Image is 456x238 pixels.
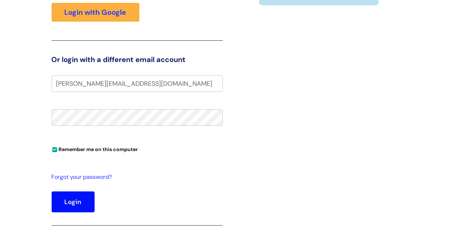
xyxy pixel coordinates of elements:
[52,3,139,22] a: Login with Google
[52,147,57,152] input: Remember me on this computer
[52,75,223,92] input: Your e-mail address
[52,172,219,182] a: Forgot your password?
[52,55,223,64] h3: Or login with a different email account
[52,143,223,155] div: You can uncheck this option if you're logging in from a shared device
[52,191,95,212] button: Login
[52,145,138,153] label: Remember me on this computer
